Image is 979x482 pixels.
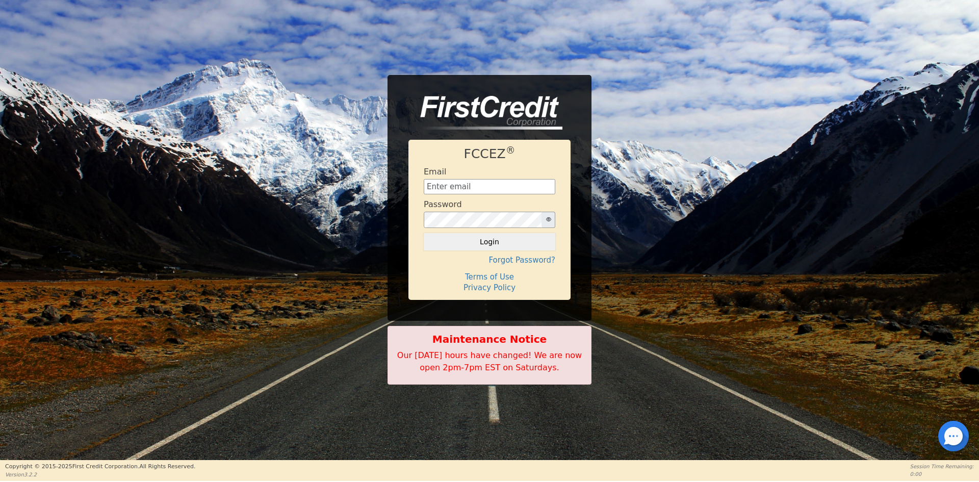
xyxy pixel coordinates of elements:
[408,96,562,130] img: logo-CMu_cnol.png
[424,256,555,265] h4: Forgot Password?
[910,470,974,478] p: 0:00
[506,145,516,156] sup: ®
[424,212,542,228] input: password
[424,283,555,292] h4: Privacy Policy
[5,463,195,471] p: Copyright © 2015- 2025 First Credit Corporation.
[5,471,195,478] p: Version 3.2.2
[139,463,195,470] span: All Rights Reserved.
[910,463,974,470] p: Session Time Remaining:
[424,199,462,209] h4: Password
[424,167,446,176] h4: Email
[393,332,586,347] b: Maintenance Notice
[424,272,555,282] h4: Terms of Use
[424,179,555,194] input: Enter email
[424,146,555,162] h1: FCCEZ
[424,233,555,250] button: Login
[397,350,582,372] span: Our [DATE] hours have changed! We are now open 2pm-7pm EST on Saturdays.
